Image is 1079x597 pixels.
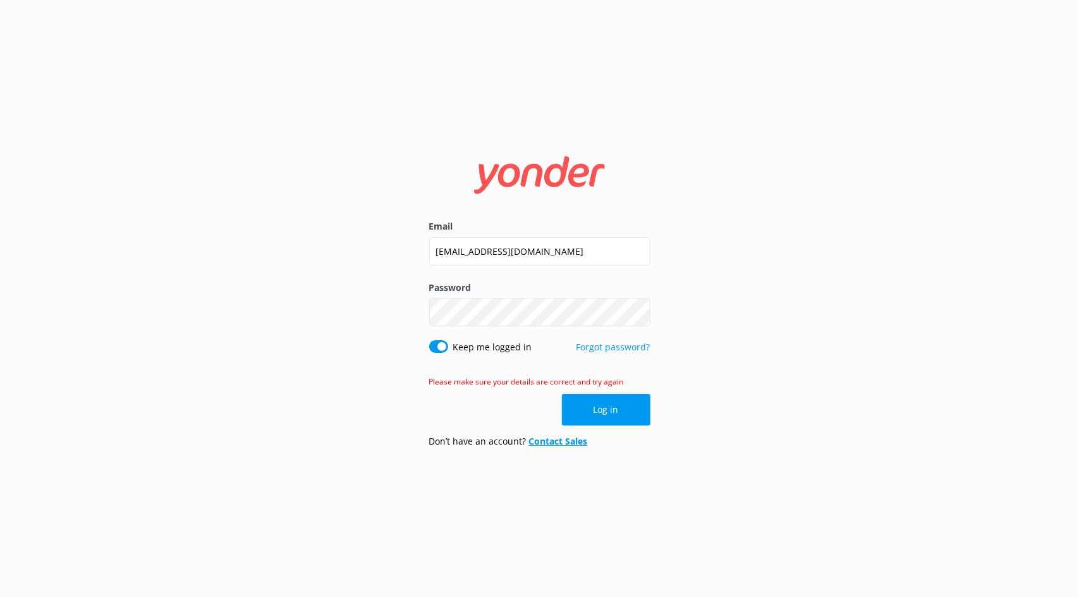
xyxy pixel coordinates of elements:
label: Keep me logged in [453,340,532,354]
button: Log in [562,394,650,426]
p: Don’t have an account? [429,434,588,448]
span: Please make sure your details are correct and try again [429,376,624,387]
input: user@emailaddress.com [429,237,650,266]
label: Email [429,219,650,233]
a: Contact Sales [529,435,588,447]
a: Forgot password? [576,341,650,353]
button: Show password [625,300,650,325]
label: Password [429,281,650,295]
